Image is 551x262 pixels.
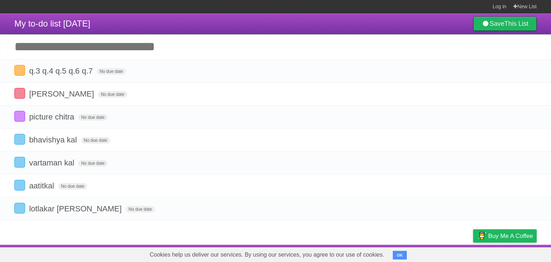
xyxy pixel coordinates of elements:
span: No due date [78,160,107,167]
label: Done [14,65,25,76]
span: Cookies help us deliver our services. By using our services, you agree to our use of cookies. [142,248,391,262]
a: Privacy [464,247,482,260]
a: Buy me a coffee [473,229,537,243]
a: About [378,247,393,260]
span: bhavishya kal [29,135,79,144]
span: No due date [98,91,127,98]
a: Suggest a feature [491,247,537,260]
span: No due date [58,183,87,190]
label: Done [14,180,25,191]
span: No due date [126,206,155,212]
span: No due date [81,137,110,144]
a: SaveThis List [473,17,537,31]
label: Done [14,88,25,99]
span: vartaman kal [29,158,76,167]
button: OK [393,251,407,259]
span: q.3 q.4 q.5 q.6 q.7 [29,66,94,75]
label: Done [14,203,25,214]
label: Done [14,134,25,145]
a: Terms [439,247,455,260]
span: picture chitra [29,112,76,121]
span: My to-do list [DATE] [14,19,90,28]
span: [PERSON_NAME] [29,89,96,98]
b: This List [504,20,528,27]
label: Done [14,111,25,122]
span: Buy me a coffee [488,230,533,242]
label: Done [14,157,25,168]
span: No due date [97,68,126,75]
img: Buy me a coffee [477,230,486,242]
span: lotlakar [PERSON_NAME] [29,204,123,213]
span: aatitkal [29,181,56,190]
span: No due date [78,114,107,121]
a: Developers [401,247,430,260]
